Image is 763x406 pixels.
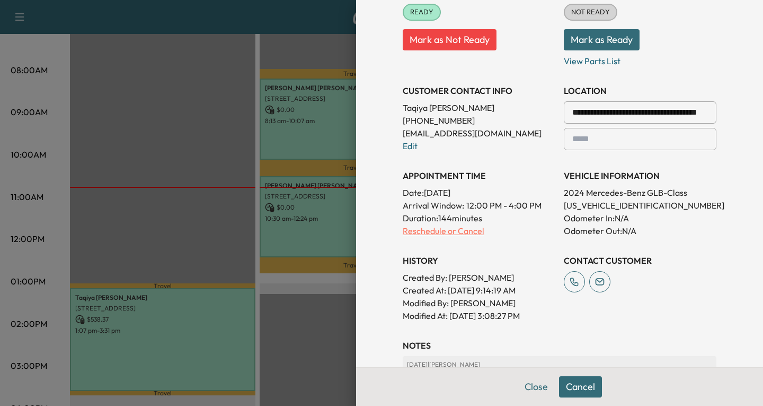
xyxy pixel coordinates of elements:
p: Created By : [PERSON_NAME] [403,271,555,284]
button: Mark as Ready [564,29,640,50]
p: [EMAIL_ADDRESS][DOMAIN_NAME] [403,127,555,140]
p: Odometer In: N/A [564,212,716,224]
span: NOT READY [565,7,616,18]
p: Modified By : [PERSON_NAME] [403,297,555,309]
h3: LOCATION [564,84,716,97]
button: Mark as Not Ready [403,29,496,50]
h3: History [403,254,555,267]
h3: NOTES [403,339,716,352]
p: Taqiya [PERSON_NAME] [403,101,555,114]
button: Close [518,376,555,398]
p: Odometer Out: N/A [564,224,716,237]
p: [US_VEHICLE_IDENTIFICATION_NUMBER] [564,199,716,212]
p: Arrival Window: [403,199,555,212]
p: 2024 Mercedes-Benz GLB-Class [564,186,716,199]
p: [PHONE_NUMBER] [403,114,555,127]
p: Reschedule or Cancel [403,224,555,237]
h3: CUSTOMER CONTACT INFO [403,84,555,97]
p: Date: [DATE] [403,186,555,199]
h3: CONTACT CUSTOMER [564,254,716,267]
p: Created At : [DATE] 9:14:19 AM [403,284,555,297]
button: Cancel [559,376,602,398]
p: [DATE] | [PERSON_NAME] [407,360,712,369]
h3: VEHICLE INFORMATION [564,169,716,182]
span: 12:00 PM - 4:00 PM [466,199,542,212]
span: READY [404,7,440,18]
p: Modified At : [DATE] 3:08:27 PM [403,309,555,322]
p: Duration: 144 minutes [403,212,555,224]
h3: APPOINTMENT TIME [403,169,555,182]
p: View Parts List [564,50,716,67]
a: Edit [403,141,418,151]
